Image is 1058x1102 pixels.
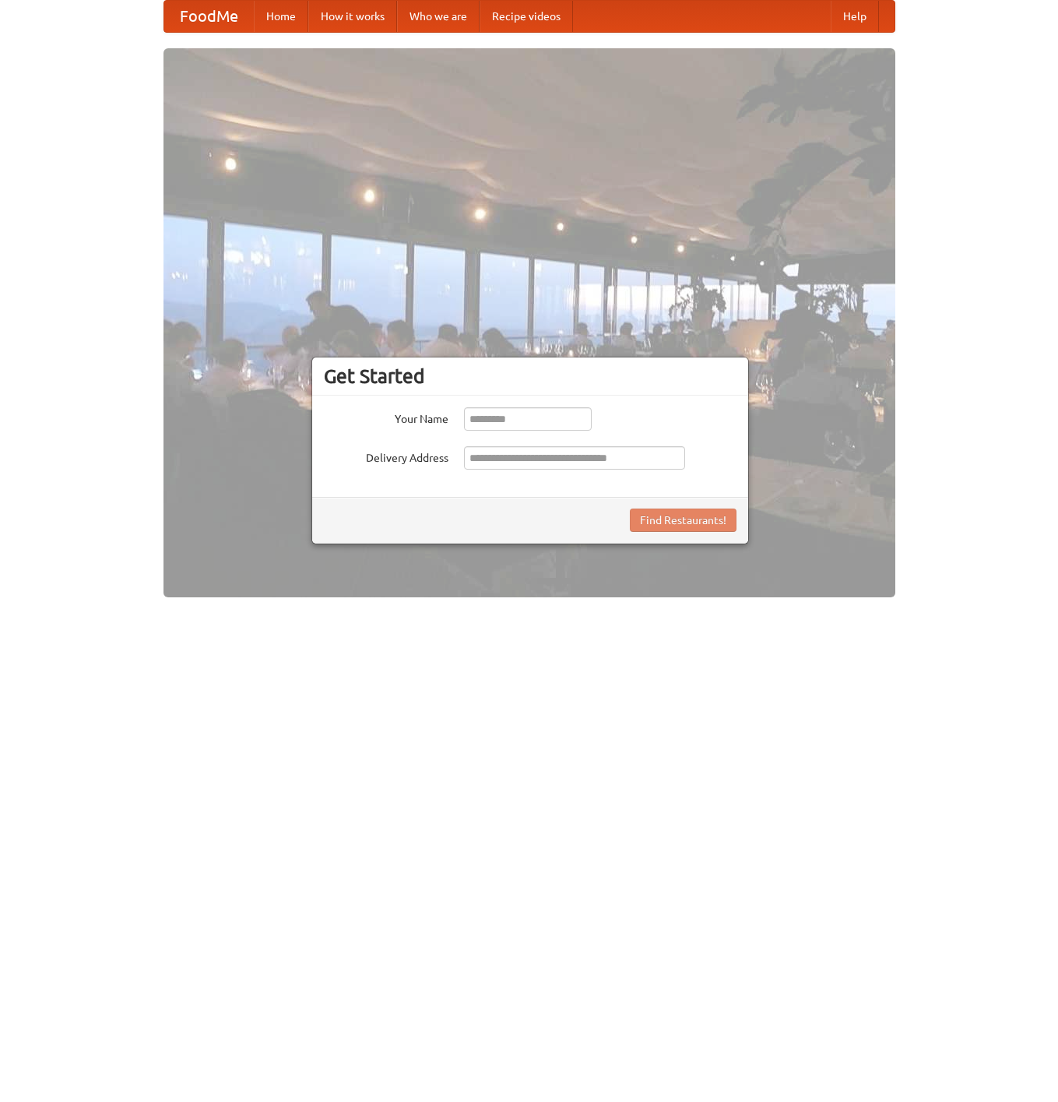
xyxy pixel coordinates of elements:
[324,407,448,427] label: Your Name
[831,1,879,32] a: Help
[164,1,254,32] a: FoodMe
[324,364,736,388] h3: Get Started
[324,446,448,466] label: Delivery Address
[254,1,308,32] a: Home
[308,1,397,32] a: How it works
[480,1,573,32] a: Recipe videos
[630,509,736,532] button: Find Restaurants!
[397,1,480,32] a: Who we are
